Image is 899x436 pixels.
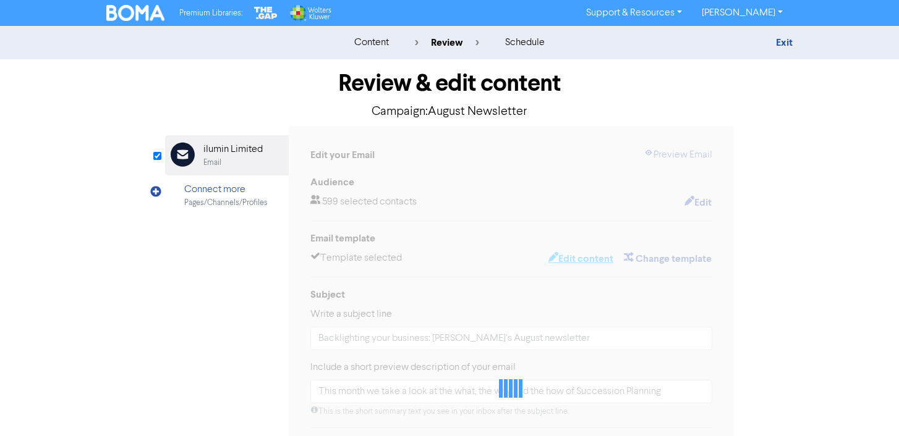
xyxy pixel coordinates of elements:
[184,182,268,197] div: Connect more
[354,35,389,50] div: content
[179,9,242,17] span: Premium Libraries:
[252,5,279,21] img: The Gap
[576,3,692,23] a: Support & Resources
[165,103,734,121] p: Campaign: August Newsletter
[165,69,734,98] h1: Review & edit content
[776,36,793,49] a: Exit
[203,142,263,157] div: ilumin Limited
[692,3,793,23] a: [PERSON_NAME]
[165,135,289,175] div: ilumin LimitedEmail
[415,35,479,50] div: review
[837,377,899,436] iframe: Chat Widget
[289,5,331,21] img: Wolters Kluwer
[184,197,268,209] div: Pages/Channels/Profiles
[106,5,164,21] img: BOMA Logo
[165,175,289,216] div: Connect morePages/Channels/Profiles
[505,35,545,50] div: schedule
[203,157,221,169] div: Email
